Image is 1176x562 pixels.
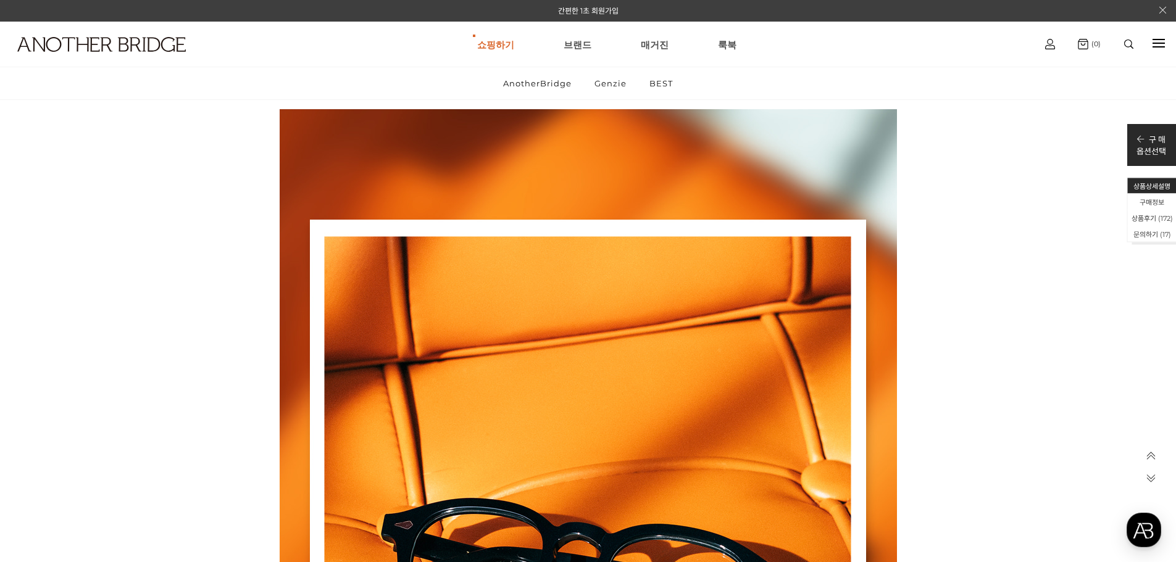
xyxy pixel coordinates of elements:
a: 대화 [81,391,159,422]
a: 브랜드 [564,22,591,67]
a: 설정 [159,391,237,422]
p: 구 매 [1136,133,1166,145]
p: 옵션선택 [1136,145,1166,157]
span: 대화 [113,410,128,420]
a: Genzie [584,67,637,99]
a: 매거진 [641,22,669,67]
img: logo [17,37,186,52]
span: (0) [1088,39,1101,48]
img: cart [1078,39,1088,49]
a: 쇼핑하기 [477,22,514,67]
a: AnotherBridge [493,67,582,99]
img: cart [1045,39,1055,49]
a: 홈 [4,391,81,422]
a: BEST [639,67,683,99]
a: 간편한 1초 회원가입 [558,6,619,15]
a: 룩북 [718,22,736,67]
a: logo [6,37,183,82]
span: 설정 [191,410,206,419]
span: 홈 [39,410,46,419]
span: 172 [1161,214,1170,223]
a: (0) [1078,39,1101,49]
img: search [1124,39,1133,49]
